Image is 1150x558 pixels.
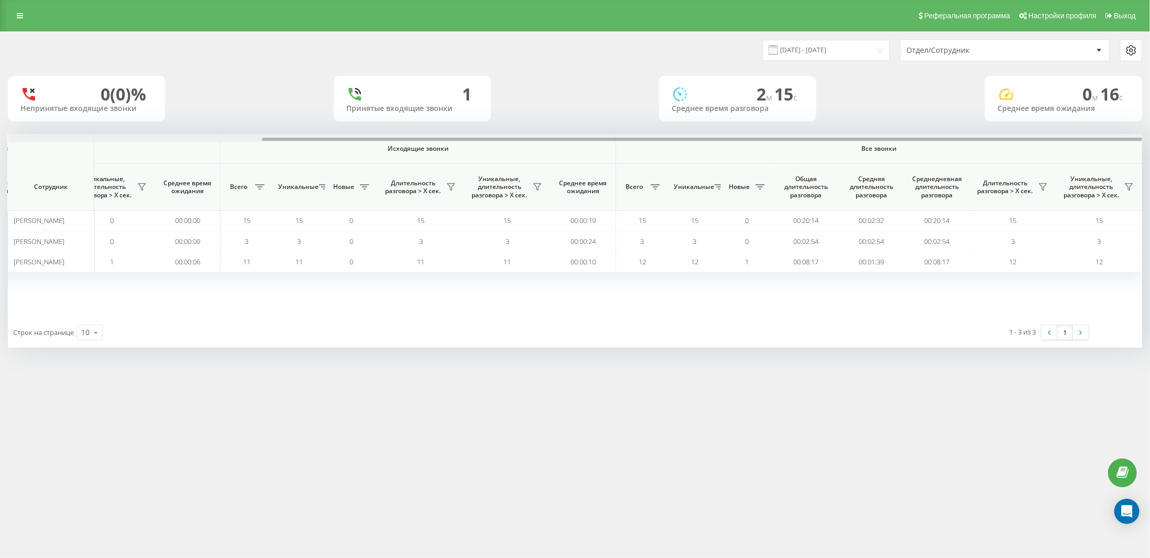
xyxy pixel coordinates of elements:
[243,257,250,266] span: 11
[746,237,749,246] span: 0
[469,175,530,199] span: Уникальные, длительность разговора > Х сек.
[839,252,904,272] td: 00:01:39
[1100,83,1123,105] span: 16
[693,237,697,246] span: 3
[639,257,646,266] span: 12
[14,216,64,225] span: [PERSON_NAME]
[766,92,774,103] span: м
[110,237,114,246] span: 0
[350,257,354,266] span: 0
[726,183,752,191] span: Новые
[1092,92,1100,103] span: м
[1010,327,1036,337] div: 1 - 3 из 3
[906,46,1032,55] div: Отдел/Сотрудник
[350,237,354,246] span: 0
[781,175,831,199] span: Общая длительность разговора
[1057,325,1073,340] a: 1
[839,210,904,231] td: 00:02:32
[243,216,250,225] span: 15
[463,84,472,104] div: 1
[383,179,443,195] span: Длительность разговора > Х сек.
[20,104,152,113] div: Непринятые входящие звонки
[1011,237,1015,246] span: 3
[904,210,970,231] td: 00:20:14
[998,104,1130,113] div: Среднее время ожидания
[226,183,252,191] span: Всего
[912,175,962,199] span: Среднедневная длительность разговора
[14,237,64,246] span: [PERSON_NAME]
[295,257,303,266] span: 11
[672,104,804,113] div: Среднее время разговора
[350,216,354,225] span: 0
[1010,216,1017,225] span: 15
[295,216,303,225] span: 15
[746,257,749,266] span: 1
[155,231,221,251] td: 00:00:00
[331,183,357,191] span: Новые
[639,216,646,225] span: 15
[975,179,1035,195] span: Длительность разговора > Х сек.
[278,183,316,191] span: Уникальные
[1028,12,1097,20] span: Настройки профиля
[418,257,425,266] span: 11
[551,252,616,272] td: 00:00:10
[904,252,970,272] td: 00:08:17
[1010,257,1017,266] span: 12
[419,237,423,246] span: 3
[674,183,711,191] span: Уникальные
[773,210,839,231] td: 00:20:14
[793,92,797,103] span: c
[1096,257,1103,266] span: 12
[81,327,90,338] div: 10
[1096,216,1103,225] span: 15
[691,257,698,266] span: 12
[924,12,1010,20] span: Реферальная программа
[298,237,301,246] span: 3
[101,84,146,104] div: 0 (0)%
[17,183,85,191] span: Сотрудник
[641,237,644,246] span: 3
[506,237,509,246] span: 3
[245,237,249,246] span: 3
[1082,83,1100,105] span: 0
[110,216,114,225] span: 0
[774,83,797,105] span: 15
[1114,499,1140,524] div: Open Intercom Messenger
[110,257,114,266] span: 1
[773,252,839,272] td: 00:08:17
[346,104,478,113] div: Принятые входящие звонки
[245,144,592,153] span: Исходящие звонки
[551,231,616,251] td: 00:00:24
[163,179,212,195] span: Среднее время ожидания
[504,216,511,225] span: 15
[74,175,134,199] span: Уникальные, длительность разговора > Х сек.
[1098,237,1101,246] span: 3
[1119,92,1123,103] span: c
[904,231,970,251] td: 00:02:54
[621,183,648,191] span: Всего
[418,216,425,225] span: 15
[839,231,904,251] td: 00:02:54
[14,257,64,266] span: [PERSON_NAME]
[1061,175,1121,199] span: Уникальные, длительность разговора > Х сек.
[558,179,608,195] span: Среднее время ожидания
[155,252,221,272] td: 00:00:06
[847,175,896,199] span: Средняя длительность разговора
[504,257,511,266] span: 11
[155,210,221,231] td: 00:00:00
[1114,12,1136,20] span: Выход
[746,216,749,225] span: 0
[757,83,774,105] span: 2
[691,216,698,225] span: 15
[647,144,1111,153] span: Все звонки
[13,328,74,337] span: Строк на странице
[551,210,616,231] td: 00:00:19
[773,231,839,251] td: 00:02:54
